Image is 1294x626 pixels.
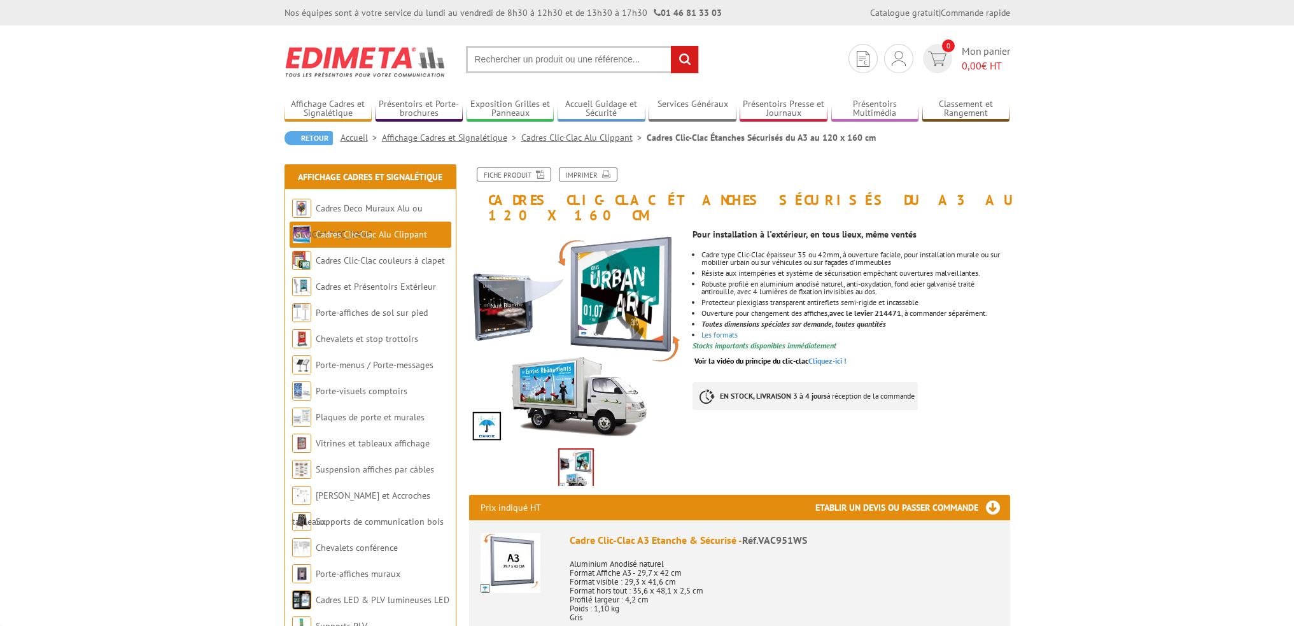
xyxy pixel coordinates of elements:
div: Nos équipes sont à votre service du lundi au vendredi de 8h30 à 12h30 et de 13h30 à 17h30 [285,6,722,19]
a: Porte-affiches de sol sur pied [316,307,428,318]
strong: EN STOCK, LIVRAISON 3 à 4 jours [720,391,827,401]
img: Plaques de porte et murales [292,408,311,427]
font: Stocks importants disponibles immédiatement [693,341,836,350]
a: Services Généraux [649,99,736,120]
a: Commande rapide [941,7,1010,18]
img: devis rapide [857,51,869,67]
a: Plaques de porte et murales [316,411,425,423]
img: Porte-affiches muraux [292,564,311,583]
img: Vitrines et tableaux affichage [292,434,311,453]
li: Cadres Clic-Clac Étanches Sécurisés du A3 au 120 x 160 cm [647,131,876,144]
a: Les formats [701,330,738,339]
a: Cadres Clic-Clac Alu Clippant [316,229,427,240]
a: Fiche produit [477,167,551,181]
a: Présentoirs Presse et Journaux [740,99,827,120]
img: Cadres Clic-Clac couleurs à clapet [292,251,311,270]
a: Cadres Deco Muraux Alu ou [GEOGRAPHIC_DATA] [292,203,423,240]
h3: Etablir un devis ou passer commande [815,495,1010,520]
img: Cadre Clic-Clac A3 Etanche & Sécurisé [481,533,540,593]
img: clic_clac_cadro_clic_215356.jpg [559,450,593,489]
img: clic_clac_cadro_clic_215356.jpg [469,229,684,444]
a: [PERSON_NAME] et Accroches tableaux [292,490,430,527]
a: Affichage Cadres et Signalétique [285,99,372,120]
img: Cimaises et Accroches tableaux [292,486,311,505]
a: Chevalets et stop trottoirs [316,333,418,345]
span: Mon panier [962,44,1010,73]
a: Présentoirs Multimédia [831,99,919,120]
a: Retour [285,131,333,145]
a: Supports de communication bois [316,516,444,527]
li: Cadre type Clic-Clac épaisseur 35 ou 42mm, à ouverture faciale, pour installation murale ou sur m... [701,251,1009,266]
span: € HT [962,59,1010,73]
h1: Cadres Clic-Clac Étanches Sécurisés du A3 au 120 x 160 cm [460,167,1020,223]
div: Cadre Clic-Clac A3 Etanche & Sécurisé - [570,533,999,548]
span: 0,00 [962,59,981,72]
p: Aluminium Anodisé naturel Format Affiche A3 - 29,7 x 42 cm Format visible : 29,3 x 41,6 cm Format... [570,551,999,622]
img: Suspension affiches par câbles [292,460,311,479]
span: Voir la vidéo du principe du clic-clac [694,356,808,366]
li: Ouverture pour changement des affiches, , à commander séparément. [701,309,1009,317]
img: devis rapide [892,51,906,66]
a: Classement et Rangement [922,99,1010,120]
p: Prix indiqué HT [481,495,541,520]
a: Cadres Clic-Clac Alu Clippant [521,132,647,143]
a: Cadres LED & PLV lumineuses LED [316,594,449,606]
a: Chevalets conférence [316,542,398,553]
li: Résiste aux intempéries et système de sécurisation empêchant ouvertures malveillantes. [701,269,1009,277]
strong: Pour installation à l'extérieur, en tous lieux, même ventés [693,229,917,240]
span: Réf.VAC951WS [742,534,807,546]
em: Toutes dimensions spéciales sur demande, toutes quantités [701,319,886,329]
a: Exposition Grilles et Panneaux [467,99,554,120]
input: rechercher [671,46,698,73]
a: Catalogue gratuit [870,7,939,18]
img: Porte-visuels comptoirs [292,381,311,401]
a: Cadres et Présentoirs Extérieur [316,281,436,292]
a: Cadres Clic-Clac couleurs à clapet [316,255,445,266]
a: Présentoirs et Porte-brochures [376,99,463,120]
input: Rechercher un produit ou une référence... [466,46,699,73]
img: Chevalets et stop trottoirs [292,329,311,348]
a: Accueil Guidage et Sécurité [558,99,645,120]
li: Protecteur plexiglass transparent antireflets semi-rigide et incassable [701,299,1009,306]
img: devis rapide [928,52,946,66]
img: Cadres et Présentoirs Extérieur [292,277,311,296]
strong: 01 46 81 33 03 [654,7,722,18]
p: à réception de la commande [693,382,918,410]
a: Accueil [341,132,382,143]
img: Cadres LED & PLV lumineuses LED [292,590,311,609]
a: Affichage Cadres et Signalétique [298,171,442,183]
span: 0 [942,39,955,52]
a: Vitrines et tableaux affichage [316,437,430,449]
a: Voir la vidéo du principe du clic-clacCliquez-ici ! [694,356,847,366]
a: Porte-visuels comptoirs [316,385,407,397]
a: Porte-affiches muraux [316,568,400,580]
img: Porte-affiches de sol sur pied [292,303,311,322]
a: Suspension affiches par câbles [316,464,434,475]
li: Robuste profilé en aluminium anodisé naturel, anti-oxydation, fond acier galvanisé traité antirou... [701,280,1009,295]
div: | [870,6,1010,19]
img: Porte-menus / Porte-messages [292,355,311,374]
a: Imprimer [559,167,617,181]
a: devis rapide 0 Mon panier 0,00€ HT [920,44,1010,73]
strong: avec le levier 214471 [829,308,901,318]
a: Affichage Cadres et Signalétique [382,132,521,143]
a: Porte-menus / Porte-messages [316,359,433,371]
img: Edimeta [285,38,447,85]
img: Cadres Deco Muraux Alu ou Bois [292,199,311,218]
img: Chevalets conférence [292,538,311,557]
